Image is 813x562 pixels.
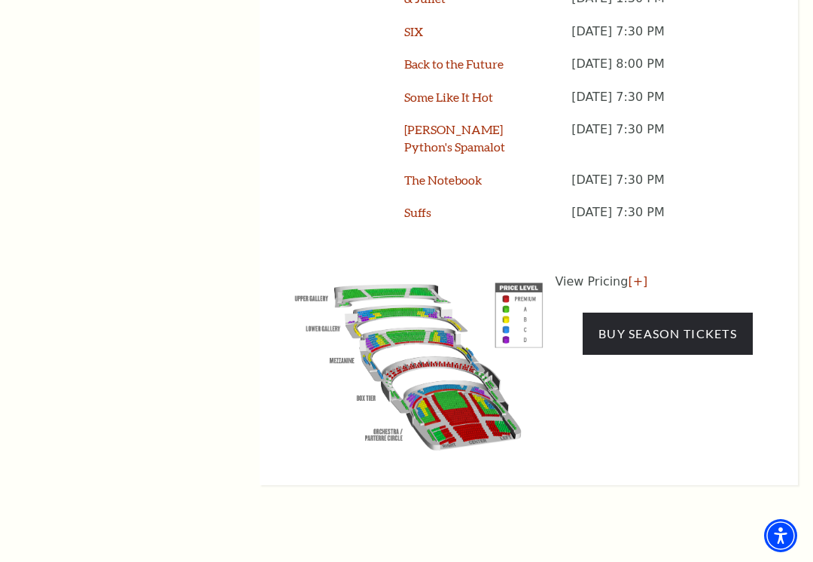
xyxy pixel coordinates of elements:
div: Accessibility Menu [764,519,797,552]
a: The Notebook [404,173,482,187]
a: Suffs [404,205,431,219]
a: SIX [404,24,423,38]
p: View Pricing [556,273,754,291]
p: [DATE] 7:30 PM [571,89,753,121]
a: Back to the Future [404,57,504,71]
p: [DATE] 7:30 PM [571,121,753,172]
a: [+] [628,274,647,289]
p: [DATE] 7:30 PM [571,172,753,204]
img: View Pricing [282,273,556,455]
p: [DATE] 7:30 PM [571,204,753,237]
p: [DATE] 7:30 PM [571,23,753,56]
a: [PERSON_NAME] Python's Spamalot [404,122,505,154]
a: Buy Season Tickets [583,313,753,355]
p: [DATE] 8:00 PM [571,56,753,88]
a: Some Like It Hot [404,90,493,104]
